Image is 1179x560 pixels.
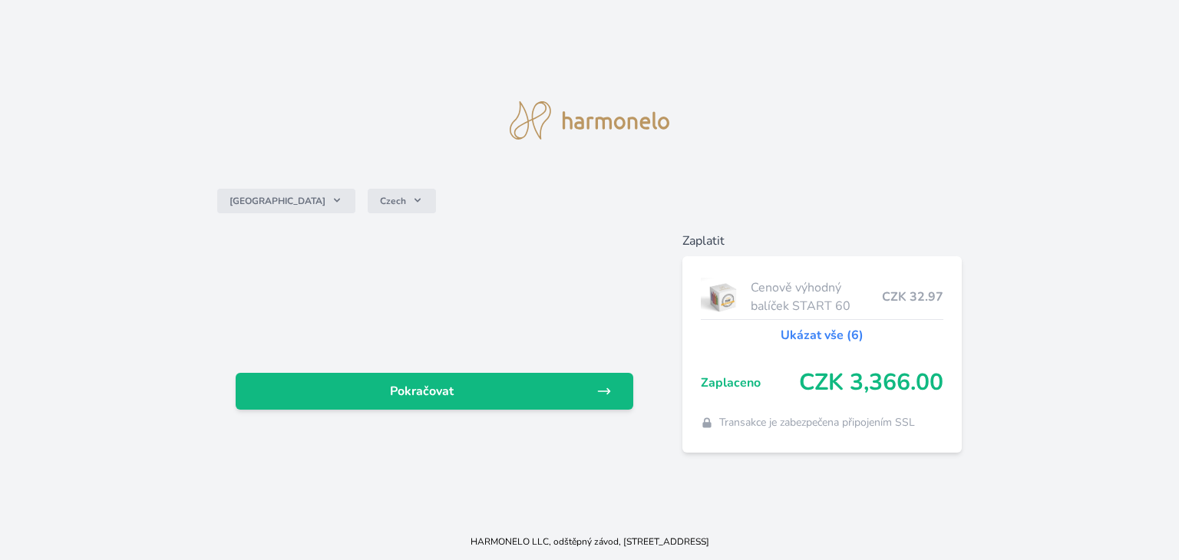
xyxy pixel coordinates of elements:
[510,101,669,140] img: logo.svg
[701,374,799,392] span: Zaplaceno
[248,382,596,400] span: Pokračovat
[719,415,915,430] span: Transakce je zabezpečena připojením SSL
[882,288,943,306] span: CZK 32.97
[751,278,882,315] span: Cenově výhodný balíček START 60
[380,195,406,207] span: Czech
[781,326,864,344] a: Ukázat vše (6)
[682,232,962,250] h6: Zaplatit
[217,189,355,213] button: [GEOGRAPHIC_DATA]
[236,373,633,410] a: Pokračovat
[368,189,436,213] button: Czech
[230,195,325,207] span: [GEOGRAPHIC_DATA]
[799,369,943,397] span: CZK 3,366.00
[701,278,745,316] img: start.jpg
